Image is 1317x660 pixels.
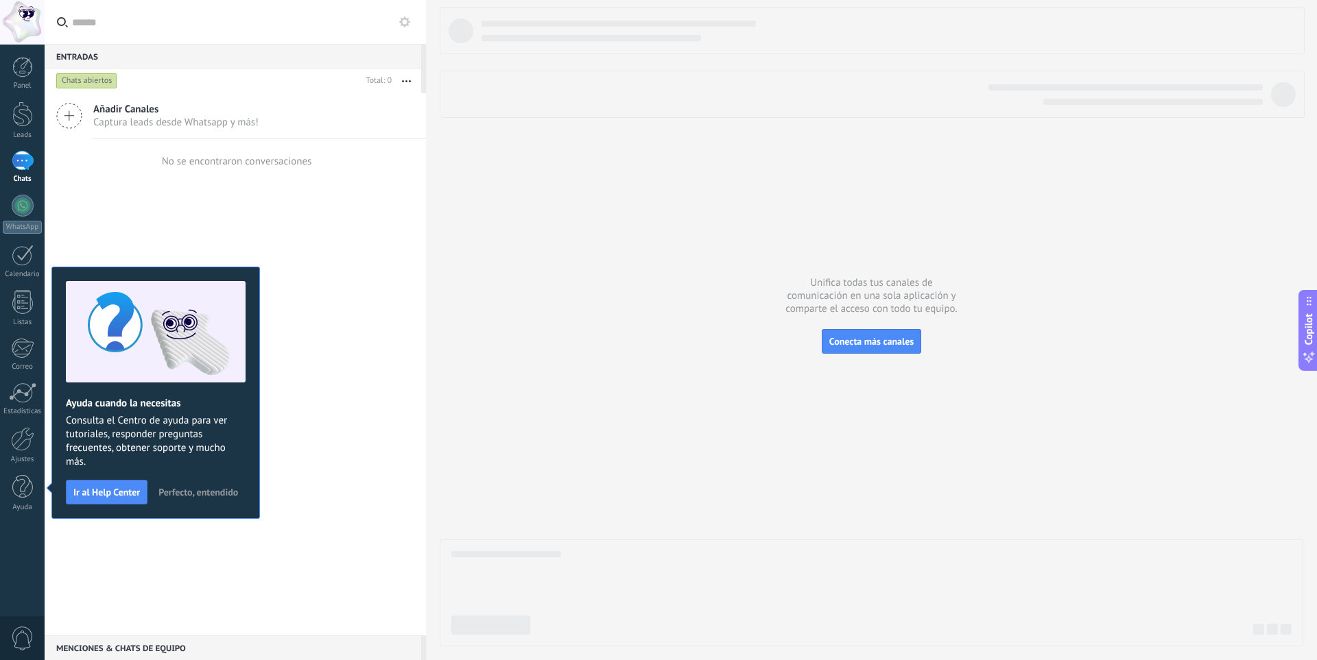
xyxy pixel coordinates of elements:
[1302,313,1316,345] span: Copilot
[3,363,43,371] div: Correo
[361,74,392,88] div: Total: 0
[93,116,259,129] span: Captura leads desde Whatsapp y más!
[162,155,312,168] div: No se encontraron conversaciones
[56,73,117,89] div: Chats abiertos
[3,221,42,234] div: WhatsApp
[3,131,43,140] div: Leads
[3,503,43,512] div: Ayuda
[3,175,43,184] div: Chats
[66,397,246,410] h2: Ayuda cuando la necesitas
[73,487,140,497] span: Ir al Help Center
[3,407,43,416] div: Estadísticas
[3,455,43,464] div: Ajustes
[45,44,421,69] div: Entradas
[93,103,259,116] span: Añadir Canales
[66,480,147,504] button: Ir al Help Center
[66,414,246,469] span: Consulta el Centro de ayuda para ver tutoriales, responder preguntas frecuentes, obtener soporte ...
[829,335,914,347] span: Conecta más canales
[158,487,238,497] span: Perfecto, entendido
[3,82,43,90] div: Panel
[3,318,43,327] div: Listas
[152,482,244,502] button: Perfecto, entendido
[3,270,43,279] div: Calendario
[822,329,921,354] button: Conecta más canales
[45,635,421,660] div: Menciones & Chats de equipo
